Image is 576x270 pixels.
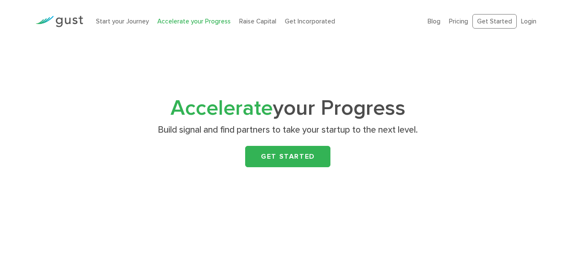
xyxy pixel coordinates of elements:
[285,17,335,25] a: Get Incorporated
[472,14,517,29] a: Get Started
[171,96,273,121] span: Accelerate
[96,17,149,25] a: Start your Journey
[521,17,536,25] a: Login
[123,124,453,136] p: Build signal and find partners to take your startup to the next level.
[428,17,440,25] a: Blog
[245,146,330,167] a: Get Started
[239,17,276,25] a: Raise Capital
[119,99,456,118] h1: your Progress
[35,16,83,27] img: Gust Logo
[157,17,231,25] a: Accelerate your Progress
[449,17,468,25] a: Pricing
